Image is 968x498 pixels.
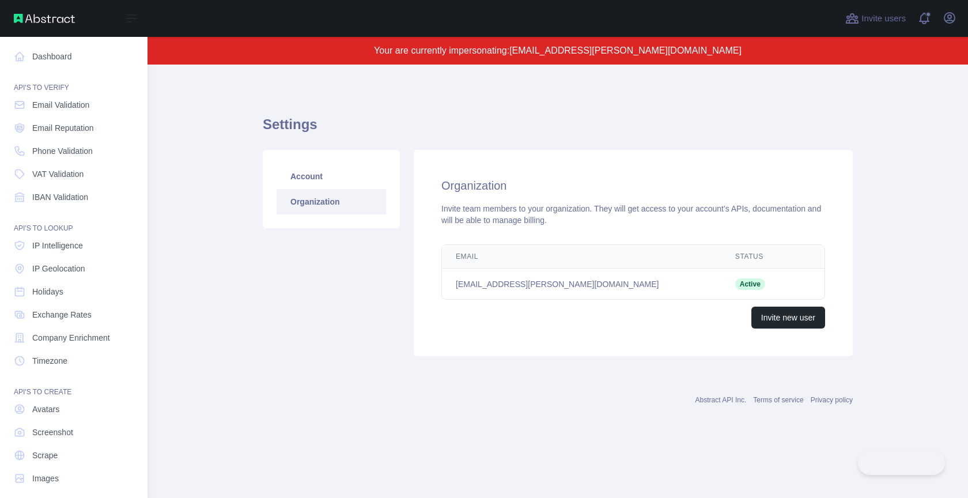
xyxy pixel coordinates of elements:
[277,164,386,189] a: Account
[32,191,88,203] span: IBAN Validation
[9,164,138,184] a: VAT Validation
[811,396,853,404] a: Privacy policy
[751,307,825,329] button: Invite new user
[32,122,94,134] span: Email Reputation
[32,263,85,274] span: IP Geolocation
[9,304,138,325] a: Exchange Rates
[9,210,138,233] div: API'S TO LOOKUP
[32,473,59,484] span: Images
[32,168,84,180] span: VAT Validation
[32,309,92,320] span: Exchange Rates
[9,468,138,489] a: Images
[9,399,138,420] a: Avatars
[753,396,803,404] a: Terms of service
[32,145,93,157] span: Phone Validation
[374,46,509,55] span: Your are currently impersonating:
[442,245,721,269] th: Email
[721,245,791,269] th: Status
[9,235,138,256] a: IP Intelligence
[861,12,906,25] span: Invite users
[9,187,138,207] a: IBAN Validation
[9,141,138,161] a: Phone Validation
[32,240,83,251] span: IP Intelligence
[32,450,58,461] span: Scrape
[695,396,747,404] a: Abstract API Inc.
[441,178,825,194] h2: Organization
[32,332,110,344] span: Company Enrichment
[442,269,721,300] td: [EMAIL_ADDRESS][PERSON_NAME][DOMAIN_NAME]
[32,286,63,297] span: Holidays
[14,14,75,23] img: Abstract API
[32,403,59,415] span: Avatars
[9,258,138,279] a: IP Geolocation
[9,46,138,67] a: Dashboard
[9,327,138,348] a: Company Enrichment
[32,427,73,438] span: Screenshot
[32,355,67,367] span: Timezone
[843,9,908,28] button: Invite users
[277,189,386,214] a: Organization
[735,278,765,290] span: Active
[9,350,138,371] a: Timezone
[263,115,853,143] h1: Settings
[9,281,138,302] a: Holidays
[32,99,89,111] span: Email Validation
[9,422,138,443] a: Screenshot
[441,203,825,226] div: Invite team members to your organization. They will get access to your account's APIs, documentat...
[509,46,742,55] span: [EMAIL_ADDRESS][PERSON_NAME][DOMAIN_NAME]
[9,95,138,115] a: Email Validation
[9,445,138,466] a: Scrape
[9,118,138,138] a: Email Reputation
[858,451,945,475] iframe: Toggle Customer Support
[9,69,138,92] div: API'S TO VERIFY
[9,373,138,397] div: API'S TO CREATE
